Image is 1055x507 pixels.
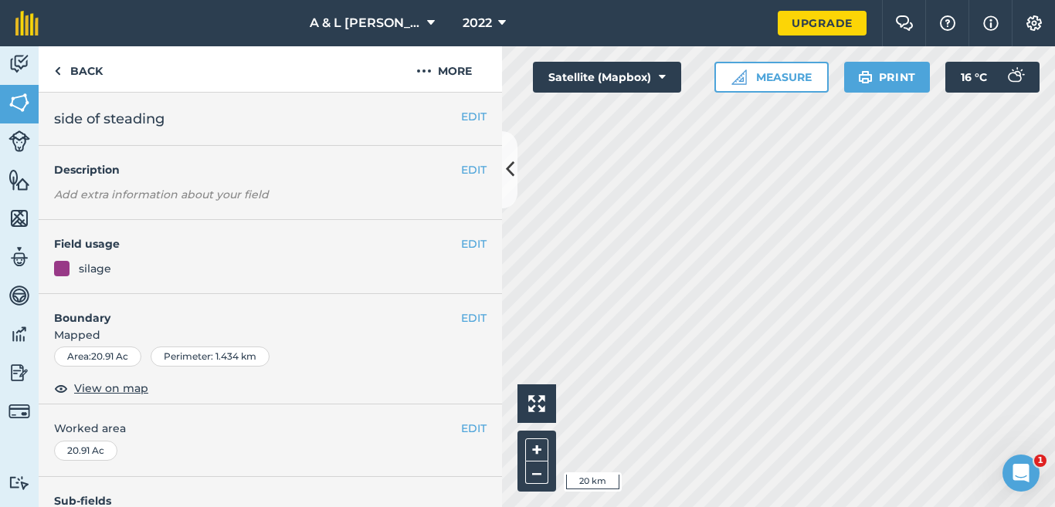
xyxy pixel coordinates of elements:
[310,14,421,32] span: A & L [PERSON_NAME] & sons
[386,46,502,92] button: More
[39,294,461,326] h4: Boundary
[39,326,502,343] span: Mapped
[1034,455,1047,467] span: 1
[983,14,999,32] img: svg+xml;base64,PHN2ZyB4bWxucz0iaHR0cDovL3d3dy53My5vcmcvMjAwMC9zdmciIHdpZHRoPSIxNyIgaGVpZ2h0PSIxNy...
[778,11,867,35] a: Upgrade
[961,62,987,93] span: 16 ° C
[54,161,487,178] h4: Description
[39,46,118,92] a: Back
[461,161,487,178] button: EDIT
[463,14,492,32] span: 2022
[416,62,432,80] img: svg+xml;base64,PHN2ZyB4bWxucz0iaHR0cDovL3d3dy53My5vcmcvMjAwMC9zdmciIHdpZHRoPSIyMCIgaGVpZ2h0PSIyNC...
[461,235,487,252] button: EDIT
[461,420,487,437] button: EDIT
[999,62,1030,93] img: svg+xml;base64,PD94bWwgdmVyc2lvbj0iMS4wIiBlbmNvZGluZz0idXRmLTgiPz4KPCEtLSBHZW5lcmF0b3I6IEFkb2JlIE...
[1025,15,1043,31] img: A cog icon
[54,188,269,201] em: Add extra information about your field
[54,379,68,397] img: svg+xml;base64,PHN2ZyB4bWxucz0iaHR0cDovL3d3dy53My5vcmcvMjAwMC9zdmciIHdpZHRoPSIxOCIgaGVpZ2h0PSIyNC...
[8,130,30,152] img: svg+xml;base64,PD94bWwgdmVyc2lvbj0iMS4wIiBlbmNvZGluZz0idXRmLTgiPz4KPCEtLSBHZW5lcmF0b3I6IEFkb2JlIE...
[151,346,270,367] div: Perimeter : 1.434 km
[15,11,39,35] img: fieldmargin Logo
[8,52,30,76] img: svg+xml;base64,PD94bWwgdmVyc2lvbj0iMS4wIiBlbmNvZGluZz0idXRmLTgiPz4KPCEtLSBHZW5lcmF0b3I6IEFkb2JlIE...
[54,379,148,397] button: View on map
[54,108,165,130] span: side of steading
[1002,455,1040,492] iframe: Intercom live chat
[461,309,487,326] button: EDIT
[74,380,148,397] span: View on map
[858,68,873,86] img: svg+xml;base64,PHN2ZyB4bWxucz0iaHR0cDovL3d3dy53My5vcmcvMjAwMC9zdmciIHdpZHRoPSIxOSIgaGVpZ2h0PSIyNC...
[8,323,30,346] img: svg+xml;base64,PD94bWwgdmVyc2lvbj0iMS4wIiBlbmNvZGluZz0idXRmLTgiPz4KPCEtLSBHZW5lcmF0b3I6IEFkb2JlIE...
[525,438,548,461] button: +
[714,62,829,93] button: Measure
[945,62,1040,93] button: 16 °C
[528,395,545,412] img: Four arrows, one pointing top left, one top right, one bottom right and the last bottom left
[895,15,914,31] img: Two speech bubbles overlapping with the left bubble in the forefront
[8,284,30,307] img: svg+xml;base64,PD94bWwgdmVyc2lvbj0iMS4wIiBlbmNvZGluZz0idXRmLTgiPz4KPCEtLSBHZW5lcmF0b3I6IEFkb2JlIE...
[79,260,111,277] div: silage
[731,69,747,85] img: Ruler icon
[844,62,931,93] button: Print
[8,401,30,422] img: svg+xml;base64,PD94bWwgdmVyc2lvbj0iMS4wIiBlbmNvZGluZz0idXRmLTgiPz4KPCEtLSBHZW5lcmF0b3I6IEFkb2JlIE...
[54,346,141,367] div: Area : 20.91 Ac
[8,361,30,384] img: svg+xml;base64,PD94bWwgdmVyc2lvbj0iMS4wIiBlbmNvZGluZz0idXRmLTgiPz4KPCEtLSBHZW5lcmF0b3I6IEFkb2JlIE...
[938,15,957,31] img: A question mark icon
[54,441,117,461] div: 20.91 Ac
[54,235,461,252] h4: Field usage
[8,168,30,191] img: svg+xml;base64,PHN2ZyB4bWxucz0iaHR0cDovL3d3dy53My5vcmcvMjAwMC9zdmciIHdpZHRoPSI1NiIgaGVpZ2h0PSI2MC...
[8,245,30,269] img: svg+xml;base64,PD94bWwgdmVyc2lvbj0iMS4wIiBlbmNvZGluZz0idXRmLTgiPz4KPCEtLSBHZW5lcmF0b3I6IEFkb2JlIE...
[525,461,548,484] button: –
[8,475,30,490] img: svg+xml;base64,PD94bWwgdmVyc2lvbj0iMS4wIiBlbmNvZGluZz0idXRmLTgiPz4KPCEtLSBHZW5lcmF0b3I6IEFkb2JlIE...
[533,62,681,93] button: Satellite (Mapbox)
[8,91,30,114] img: svg+xml;base64,PHN2ZyB4bWxucz0iaHR0cDovL3d3dy53My5vcmcvMjAwMC9zdmciIHdpZHRoPSI1NiIgaGVpZ2h0PSI2MC...
[8,207,30,230] img: svg+xml;base64,PHN2ZyB4bWxucz0iaHR0cDovL3d3dy53My5vcmcvMjAwMC9zdmciIHdpZHRoPSI1NiIgaGVpZ2h0PSI2MC...
[54,420,487,437] span: Worked area
[54,62,61,80] img: svg+xml;base64,PHN2ZyB4bWxucz0iaHR0cDovL3d3dy53My5vcmcvMjAwMC9zdmciIHdpZHRoPSI5IiBoZWlnaHQ9IjI0Ii...
[461,108,487,125] button: EDIT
